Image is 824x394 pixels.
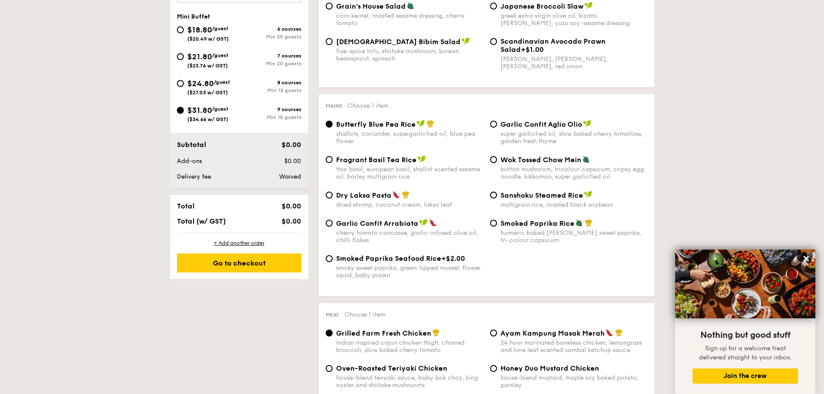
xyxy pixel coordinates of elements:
[500,329,605,337] span: Ayam Kampung Masak Merah
[336,2,406,10] span: Grain's House Salad
[500,55,648,70] div: [PERSON_NAME], [PERSON_NAME], [PERSON_NAME], red onion
[490,38,497,45] input: Scandinavian Avocado Prawn Salad+$1.00[PERSON_NAME], [PERSON_NAME], [PERSON_NAME], red onion
[279,173,301,180] span: Waived
[177,26,184,33] input: $18.80/guest($20.49 w/ GST)6 coursesMin 20 guests
[344,311,385,318] span: Choose 1 item
[615,329,623,336] img: icon-chef-hat.a58ddaea.svg
[500,201,648,208] div: multigrain rice, roasted black soybean
[675,250,815,318] img: DSC07876-Edit02-Large.jpeg
[490,365,497,372] input: Honey Duo Mustard Chickenhouse-blend mustard, maple soy baked potato, parsley
[500,166,648,180] div: button mushroom, tricolour capsicum, cripsy egg noodle, kikkoman, super garlicfied oil
[417,155,426,163] img: icon-vegan.f8ff3823.svg
[336,264,483,279] div: smoky sweet paprika, green-lipped mussel, flower squid, baby prawn
[187,90,228,96] span: ($27.03 w/ GST)
[699,345,792,361] span: Sign up for a welcome treat delivered straight to your inbox.
[187,52,212,61] span: $21.80
[336,166,483,180] div: thai basil, european basil, shallot scented sesame oil, barley multigrain rice
[606,329,613,336] img: icon-spicy.37a8142b.svg
[500,229,648,244] div: turmeric baked [PERSON_NAME] sweet paprika, tri-colour capsicum
[282,141,301,149] span: $0.00
[490,330,497,336] input: Ayam Kampung Masak Merah24 hour marinated boneless chicken, lemongrass and lime leaf scented samb...
[282,217,301,225] span: $0.00
[336,156,417,164] span: Fragrant Basil Tea Rice
[177,53,184,60] input: $21.80/guest($23.76 w/ GST)7 coursesMin 20 guests
[326,255,333,262] input: Smoked Paprika Seafood Rice+$2.00smoky sweet paprika, green-lipped mussel, flower squid, baby prawn
[336,191,391,199] span: Dry Laksa Pasta
[177,107,184,114] input: $31.80/guest($34.66 w/ GST)9 coursesMin 10 guests
[462,37,470,45] img: icon-vegan.f8ff3823.svg
[500,191,583,199] span: Sanshoku Steamed Rice
[575,219,583,227] img: icon-vegetarian.fe4039eb.svg
[177,217,226,225] span: Total (w/ GST)
[500,2,584,10] span: Japanese Broccoli Slaw
[500,12,648,27] div: greek extra virgin olive oil, kizami [PERSON_NAME], yuzu soy-sesame dressing
[417,120,425,128] img: icon-vegan.f8ff3823.svg
[700,330,790,340] span: Nothing but good stuff
[336,38,461,46] span: [DEMOGRAPHIC_DATA] Bibim Salad
[326,103,342,109] span: Mains
[490,220,497,227] input: Smoked Paprika Riceturmeric baked [PERSON_NAME] sweet paprika, tri-colour capsicum
[490,156,497,163] input: Wok Tossed Chow Meinbutton mushroom, tricolour capsicum, cripsy egg noodle, kikkoman, super garli...
[326,38,333,45] input: [DEMOGRAPHIC_DATA] Bibim Saladfive-spice tofu, shiitake mushroom, korean beansprout, spinach
[490,192,497,199] input: Sanshoku Steamed Ricemultigrain rice, roasted black soybean
[187,36,229,42] span: ($20.49 w/ GST)
[500,339,648,354] div: 24 hour marinated boneless chicken, lemongrass and lime leaf scented sambal ketchup sauce
[799,252,813,266] button: Close
[336,374,483,389] div: house-blend teriyaki sauce, baby bok choy, king oyster and shiitake mushrooms
[336,48,483,62] div: five-spice tofu, shiitake mushroom, korean beansprout, spinach
[585,219,593,227] img: icon-chef-hat.a58ddaea.svg
[500,364,599,372] span: Honey Duo Mustard Chicken
[693,368,798,384] button: Join the crew
[326,3,333,10] input: Grain's House Saladcorn kernel, roasted sesame dressing, cherry tomato
[282,202,301,210] span: $0.00
[336,364,447,372] span: Oven-Roasted Teriyaki Chicken
[326,330,333,336] input: Grilled Farm Fresh ChickenIndian inspired cajun chicken thigh, charred broccoli, slow baked cherr...
[336,229,483,244] div: cherry tomato concasse, garlic-infused olive oil, chilli flakes
[214,79,230,85] span: /guest
[187,116,228,122] span: ($34.66 w/ GST)
[584,191,593,199] img: icon-vegan.f8ff3823.svg
[336,120,416,128] span: Butterfly Blue Pea Rice
[187,25,212,35] span: $18.80
[582,155,590,163] img: icon-vegetarian.fe4039eb.svg
[336,130,483,145] div: shallots, coriander, supergarlicfied oil, blue pea flower
[500,130,648,145] div: super garlicfied oil, slow baked cherry tomatoes, garden fresh thyme
[326,121,333,128] input: Butterfly Blue Pea Riceshallots, coriander, supergarlicfied oil, blue pea flower
[326,365,333,372] input: Oven-Roasted Teriyaki Chickenhouse-blend teriyaki sauce, baby bok choy, king oyster and shiitake ...
[212,52,228,58] span: /guest
[177,80,184,87] input: $24.80/guest($27.03 w/ GST)8 coursesMin 15 guests
[441,254,465,263] span: +$2.00
[583,120,592,128] img: icon-vegan.f8ff3823.svg
[402,191,410,199] img: icon-chef-hat.a58ddaea.svg
[500,219,574,227] span: Smoked Paprika Rice
[239,61,301,67] div: Min 20 guests
[426,120,434,128] img: icon-chef-hat.a58ddaea.svg
[584,2,593,10] img: icon-vegan.f8ff3823.svg
[177,253,301,272] div: Go to checkout
[326,312,339,318] span: Meat
[239,53,301,59] div: 7 courses
[326,220,333,227] input: Garlic Confit Arrabiatacherry tomato concasse, garlic-infused olive oil, chilli flakes
[432,329,440,336] img: icon-chef-hat.a58ddaea.svg
[326,156,333,163] input: Fragrant Basil Tea Ricethai basil, european basil, shallot scented sesame oil, barley multigrain ...
[177,240,301,247] div: + Add another order
[187,106,212,115] span: $31.80
[177,202,195,210] span: Total
[521,45,544,54] span: +$1.00
[177,13,210,20] span: Mini Buffet
[177,157,202,165] span: Add-ons
[212,106,228,112] span: /guest
[336,219,418,227] span: Garlic Confit Arrabiata
[284,157,301,165] span: $0.00
[336,254,441,263] span: Smoked Paprika Seafood Rice
[187,63,228,69] span: ($23.76 w/ GST)
[392,191,400,199] img: icon-spicy.37a8142b.svg
[336,329,431,337] span: Grilled Farm Fresh Chicken
[500,37,606,54] span: Scandinavian Avocado Prawn Salad
[490,121,497,128] input: Garlic Confit Aglio Oliosuper garlicfied oil, slow baked cherry tomatoes, garden fresh thyme
[407,2,414,10] img: icon-vegetarian.fe4039eb.svg
[212,26,228,32] span: /guest
[239,26,301,32] div: 6 courses
[239,106,301,112] div: 9 courses
[500,374,648,389] div: house-blend mustard, maple soy baked potato, parsley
